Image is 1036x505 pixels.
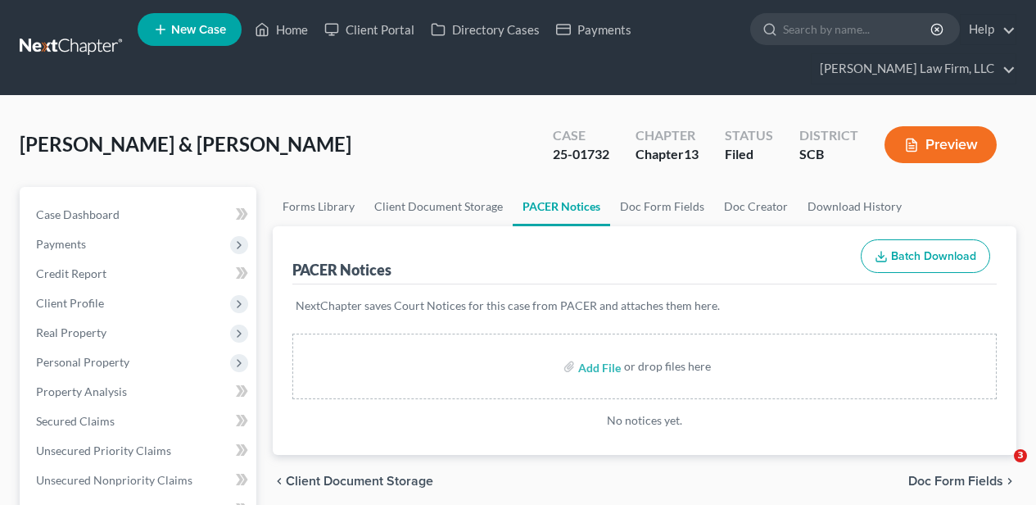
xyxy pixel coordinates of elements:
div: Chapter [636,145,699,164]
a: Doc Form Fields [610,187,714,226]
span: 13 [684,146,699,162]
div: District [799,126,858,145]
span: Secured Claims [36,414,115,428]
span: Unsecured Nonpriority Claims [36,473,192,487]
span: Case Dashboard [36,207,120,221]
button: Doc Form Fields chevron_right [908,475,1016,488]
div: Status [725,126,773,145]
i: chevron_left [273,475,286,488]
button: Preview [884,126,997,163]
a: Help [961,15,1016,44]
a: Secured Claims [23,407,256,436]
a: Download History [798,187,912,226]
p: No notices yet. [292,412,997,429]
span: Credit Report [36,266,106,280]
iframe: Intercom live chat [980,449,1020,489]
a: Property Analysis [23,377,256,407]
input: Search by name... [783,14,933,44]
a: Doc Creator [714,187,798,226]
a: Directory Cases [423,15,548,44]
span: Batch Download [891,249,976,263]
p: NextChapter saves Court Notices for this case from PACER and attaches them here. [296,298,993,314]
a: Home [247,15,316,44]
a: Unsecured Priority Claims [23,436,256,466]
a: Credit Report [23,259,256,289]
button: Batch Download [861,239,990,274]
a: Forms Library [273,187,364,226]
a: Client Document Storage [364,187,513,226]
div: 25-01732 [553,145,609,164]
span: Real Property [36,325,106,339]
a: Client Portal [316,15,423,44]
div: Filed [725,145,773,164]
span: Property Analysis [36,384,127,398]
div: SCB [799,145,858,164]
a: Unsecured Nonpriority Claims [23,466,256,495]
span: [PERSON_NAME] & [PERSON_NAME] [20,132,351,156]
span: 3 [1014,449,1027,462]
div: Chapter [636,126,699,145]
span: Payments [36,237,86,251]
span: Unsecured Priority Claims [36,444,171,457]
span: Personal Property [36,355,129,369]
a: PACER Notices [513,187,610,226]
div: or drop files here [624,358,711,375]
a: [PERSON_NAME] Law Firm, LLC [812,54,1016,84]
div: PACER Notices [292,260,391,280]
div: Case [553,126,609,145]
span: Doc Form Fields [908,475,1003,488]
span: Client Profile [36,296,104,310]
a: Case Dashboard [23,200,256,230]
a: Payments [548,15,640,44]
span: New Case [171,24,226,36]
button: chevron_left Client Document Storage [273,475,433,488]
span: Client Document Storage [286,475,433,488]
